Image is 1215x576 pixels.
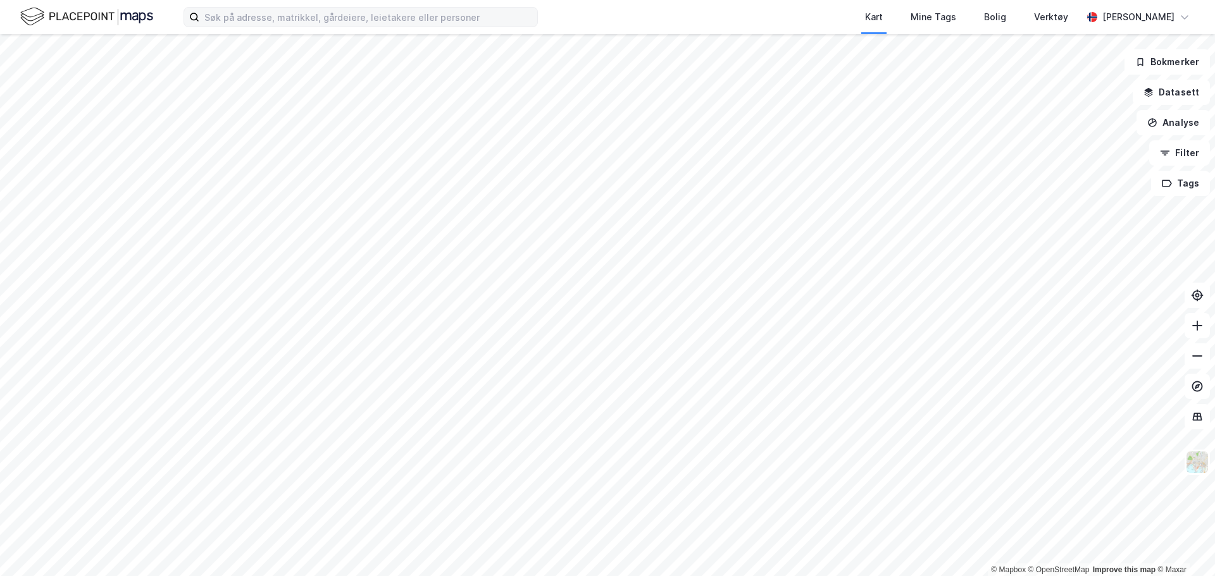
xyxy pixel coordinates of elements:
a: Mapbox [991,565,1026,574]
img: logo.f888ab2527a4732fd821a326f86c7f29.svg [20,6,153,28]
div: [PERSON_NAME] [1102,9,1174,25]
button: Bokmerker [1125,49,1210,75]
a: Improve this map [1093,565,1156,574]
div: Verktøy [1034,9,1068,25]
div: Bolig [984,9,1006,25]
img: Z [1185,450,1209,474]
iframe: Chat Widget [1152,515,1215,576]
button: Analyse [1137,110,1210,135]
button: Filter [1149,140,1210,166]
button: Datasett [1133,80,1210,105]
div: Mine Tags [911,9,956,25]
button: Tags [1151,171,1210,196]
input: Søk på adresse, matrikkel, gårdeiere, leietakere eller personer [199,8,537,27]
a: OpenStreetMap [1028,565,1090,574]
div: Kart [865,9,883,25]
